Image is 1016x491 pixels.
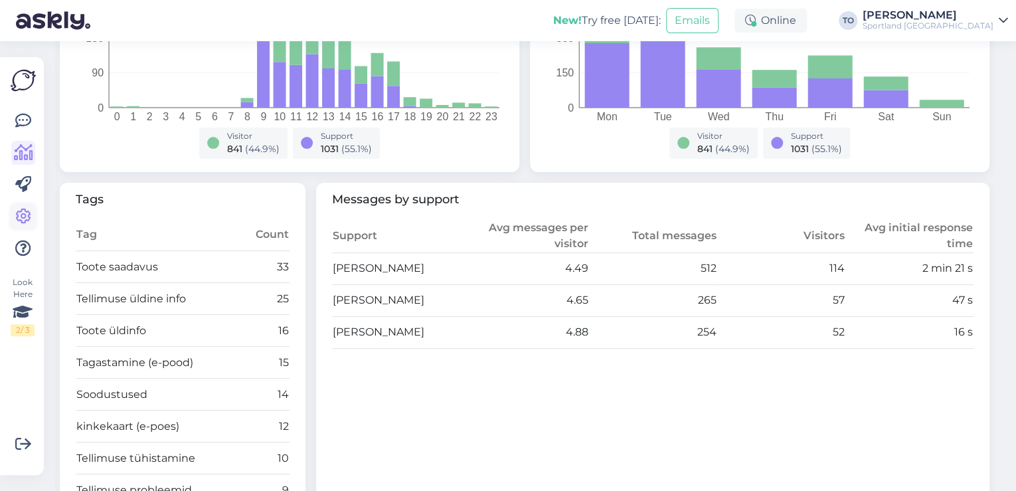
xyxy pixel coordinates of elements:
tspan: 12 [306,111,318,122]
td: 265 [588,284,717,316]
span: Messages by support [332,191,974,209]
tspan: 19 [420,111,432,122]
div: Visitor [697,130,750,142]
tspan: 13 [323,111,335,122]
b: New! [553,14,582,27]
span: ( 44.9 %) [245,143,280,155]
tspan: 0 [114,111,120,122]
td: 4.65 [460,284,588,316]
span: 1031 [321,143,339,155]
tspan: 4 [179,111,185,122]
tspan: 18 [404,111,416,122]
td: 47 s [845,284,974,316]
td: 254 [588,316,717,348]
tspan: 6 [212,111,218,122]
td: Tagastamine (e-pood) [76,347,236,379]
tspan: 150 [556,67,574,78]
td: 14 [236,379,290,411]
th: Count [236,219,290,251]
tspan: 16 [371,111,383,122]
td: 512 [588,252,717,284]
span: Tags [76,191,290,209]
tspan: 10 [274,111,286,122]
tspan: 23 [485,111,497,122]
tspan: Wed [708,111,730,122]
div: Support [791,130,842,142]
tspan: 20 [436,111,448,122]
div: [PERSON_NAME] [863,10,993,21]
th: Support [332,219,460,253]
th: Avg initial response time [845,219,974,253]
td: 10 [236,442,290,474]
div: Sportland [GEOGRAPHIC_DATA] [863,21,993,31]
td: 52 [717,316,845,348]
tspan: 9 [260,111,266,122]
span: ( 55.1 %) [341,143,372,155]
a: [PERSON_NAME]Sportland [GEOGRAPHIC_DATA] [863,10,1008,31]
tspan: 14 [339,111,351,122]
th: Tag [76,219,236,251]
tspan: 22 [469,111,481,122]
td: 114 [717,252,845,284]
tspan: 8 [244,111,250,122]
div: Visitor [227,130,280,142]
td: Tellimuse üldine info [76,283,236,315]
tspan: 1 [130,111,136,122]
span: 841 [697,143,713,155]
th: Visitors [717,219,845,253]
tspan: Mon [596,111,617,122]
tspan: 17 [388,111,400,122]
img: Askly Logo [11,68,36,93]
span: ( 55.1 %) [811,143,842,155]
tspan: 15 [355,111,367,122]
td: kinkekaart (e-poes) [76,411,236,442]
td: 15 [236,347,290,379]
tspan: Fri [824,111,837,122]
tspan: Sat [878,111,894,122]
tspan: 7 [228,111,234,122]
td: [PERSON_NAME] [332,252,460,284]
th: Total messages [588,219,717,253]
td: 4.49 [460,252,588,284]
div: 2 / 3 [11,324,35,336]
span: 841 [227,143,242,155]
tspan: 300 [556,32,574,43]
div: Online [734,9,807,33]
tspan: 2 [147,111,153,122]
td: 57 [717,284,845,316]
tspan: 180 [86,32,104,43]
div: Look Here [11,276,35,336]
tspan: 90 [92,67,104,78]
td: [PERSON_NAME] [332,316,460,348]
tspan: Thu [765,111,784,122]
tspan: Tue [654,111,672,122]
span: 1031 [791,143,809,155]
td: 33 [236,251,290,283]
tspan: 3 [163,111,169,122]
td: 16 [236,315,290,347]
td: 4.88 [460,316,588,348]
tspan: 5 [195,111,201,122]
td: 12 [236,411,290,442]
td: 2 min 21 s [845,252,974,284]
tspan: 0 [568,102,574,113]
td: 16 s [845,316,974,348]
button: Emails [666,8,719,33]
th: Avg messages per visitor [460,219,588,253]
span: ( 44.9 %) [715,143,750,155]
div: Try free [DATE]: [553,13,661,29]
tspan: Sun [932,111,951,122]
tspan: 21 [453,111,465,122]
td: Tellimuse tühistamine [76,442,236,474]
div: Support [321,130,372,142]
td: [PERSON_NAME] [332,284,460,316]
td: Toote saadavus [76,251,236,283]
div: TO [839,11,857,30]
td: Toote üldinfo [76,315,236,347]
td: 25 [236,283,290,315]
tspan: 11 [290,111,302,122]
tspan: 0 [98,102,104,113]
td: Soodustused [76,379,236,411]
